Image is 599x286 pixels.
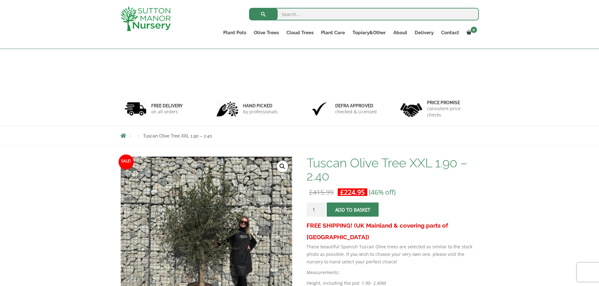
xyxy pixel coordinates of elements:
img: 2.jpg [216,101,238,117]
span: £ [340,188,344,197]
span: £ [309,188,313,197]
a: Delivery [411,28,437,37]
a: Contact [437,28,463,37]
h6: Price promise [427,100,475,105]
span: (46% off) [369,188,396,197]
span: 0 [471,27,477,33]
nav: Breadcrumbs [120,133,479,138]
p: consistent price checks [427,105,475,118]
a: About [390,28,411,37]
p: by professionals [243,109,278,115]
img: 1.jpg [125,101,147,117]
input: Product quantity [307,202,325,217]
img: 4.jpg [400,99,422,118]
a: Cloud Trees [283,28,317,37]
a: Plant Pots [219,28,250,37]
input: Search... [249,8,479,20]
a: 0 [463,28,479,37]
h3: FREE SHIPPING! (UK Mainland & covering parts of [GEOGRAPHIC_DATA]) [307,220,479,243]
h6: Defra approved [335,103,377,109]
a: Topiary&Other [349,28,390,37]
span: Tuscan Olive Tree XXL 1.90 – 2.40 [143,133,212,138]
bdi: 224.95 [340,188,365,197]
button: Add to basket [327,202,379,217]
h1: Tuscan Olive Tree XXL 1.90 – 2.40 [307,156,479,183]
h6: hand picked [243,103,278,109]
p: Measurements: [307,269,479,276]
a: Plant Care [317,28,349,37]
a: View full-screen image gallery [277,161,288,172]
p: These beautiful Spanish Tuscan Olive trees are selected as similar to the stock photo as possible... [307,243,479,266]
p: checked & Licensed [335,109,377,115]
img: 3.jpg [308,101,330,117]
bdi: 415.99 [309,188,334,197]
img: logo [120,6,171,31]
span: Sale! [119,154,134,170]
a: Olive Trees [250,28,283,37]
h6: FREE DELIVERY [151,103,183,109]
p: on all orders [151,109,183,115]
